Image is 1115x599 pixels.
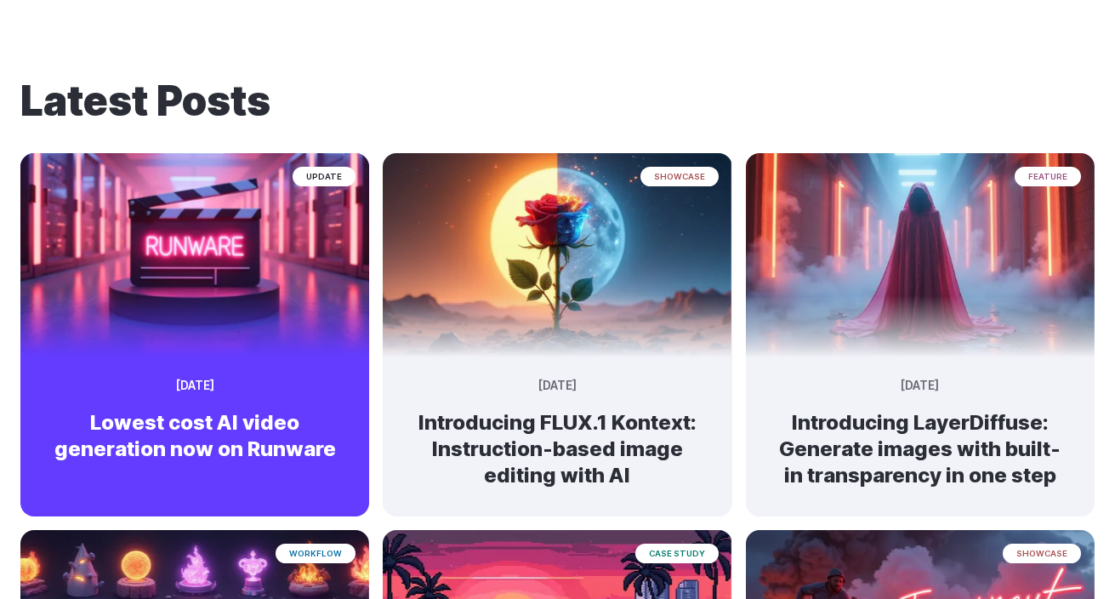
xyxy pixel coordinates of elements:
[383,153,731,357] img: Surreal rose in a desert landscape, split between day and night with the sun and moon aligned beh...
[176,377,214,396] time: [DATE]
[48,409,342,462] h2: Lowest cost AI video generation now on Runware
[746,153,1095,357] img: A cloaked figure made entirely of bending light and heat distortion, slightly warping the scene b...
[1015,167,1081,186] span: feature
[293,167,356,186] span: update
[276,544,356,563] span: workflow
[635,544,719,563] span: case study
[901,377,939,396] time: [DATE]
[640,167,719,186] span: showcase
[20,77,1095,126] h1: Latest Posts
[12,140,378,355] img: Neon-lit movie clapperboard with the word 'RUNWARE' in a futuristic server room
[746,344,1095,516] a: A cloaked figure made entirely of bending light and heat distortion, slightly warping the scene b...
[1003,544,1081,563] span: showcase
[20,344,369,490] a: Neon-lit movie clapperboard with the word 'RUNWARE' in a futuristic server room update [DATE] Low...
[538,377,577,396] time: [DATE]
[410,409,704,489] h2: Introducing FLUX.1 Kontext: Instruction-based image editing with AI
[383,344,731,516] a: Surreal rose in a desert landscape, split between day and night with the sun and moon aligned beh...
[773,409,1067,489] h2: Introducing LayerDiffuse: Generate images with built-in transparency in one step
